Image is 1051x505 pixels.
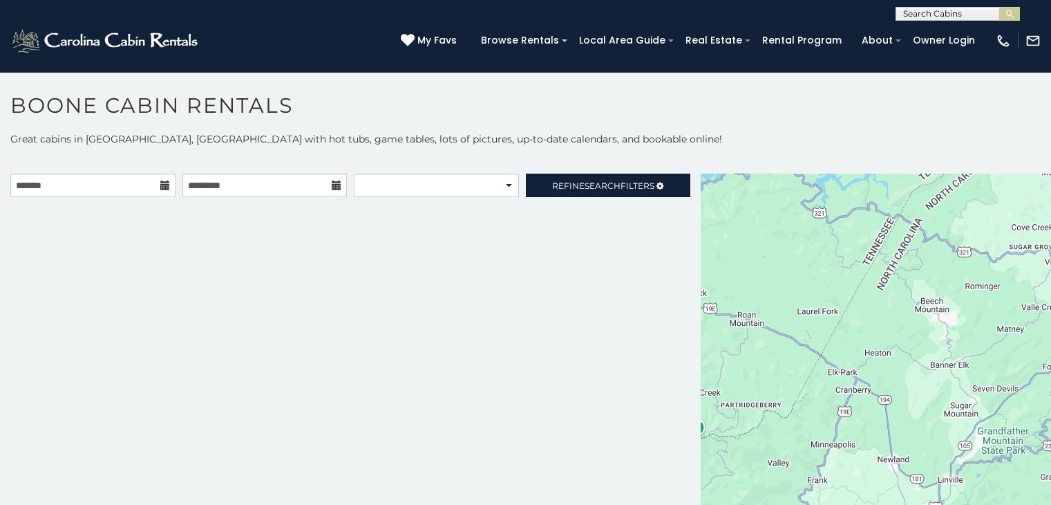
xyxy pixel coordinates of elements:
[1025,33,1041,48] img: mail-regular-white.png
[679,30,749,51] a: Real Estate
[417,33,457,48] span: My Favs
[996,33,1011,48] img: phone-regular-white.png
[552,181,654,191] span: Refine Filters
[401,33,460,48] a: My Favs
[474,30,566,51] a: Browse Rentals
[906,30,982,51] a: Owner Login
[855,30,900,51] a: About
[526,174,691,197] a: RefineSearchFilters
[755,30,849,51] a: Rental Program
[572,30,672,51] a: Local Area Guide
[585,181,621,191] span: Search
[10,27,202,55] img: White-1-2.png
